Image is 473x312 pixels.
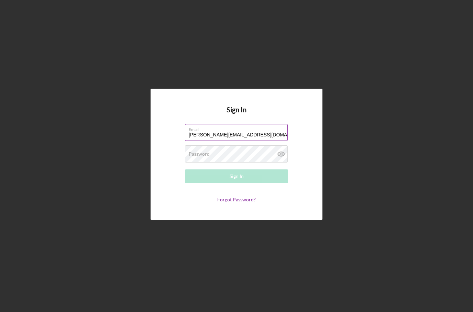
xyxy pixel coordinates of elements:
button: Sign In [185,169,288,183]
label: Password [189,151,210,157]
label: Email [189,124,288,132]
h4: Sign In [227,106,246,124]
div: Sign In [230,169,244,183]
a: Forgot Password? [217,197,256,202]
